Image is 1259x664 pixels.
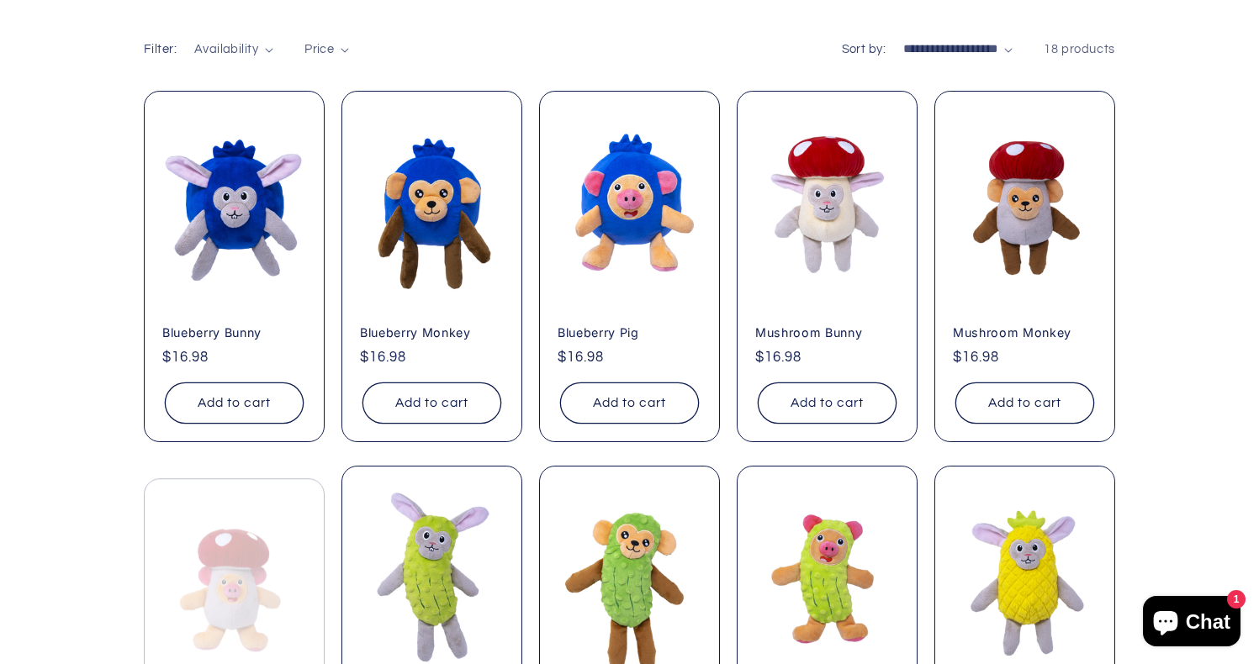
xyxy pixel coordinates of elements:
[162,325,306,340] a: Blueberry Bunny
[1138,596,1246,651] inbox-online-store-chat: Shopify online store chat
[758,382,897,424] button: Add to cart
[558,325,701,340] a: Blueberry Pig
[194,43,258,55] span: Availability
[955,382,1094,424] button: Add to cart
[560,382,699,424] button: Add to cart
[165,382,304,424] button: Add to cart
[362,382,501,424] button: Add to cart
[144,40,177,59] h2: Filter:
[194,40,273,59] summary: Availability (0 selected)
[360,325,504,340] a: Blueberry Monkey
[755,325,899,340] a: Mushroom Bunny
[1044,43,1115,55] span: 18 products
[304,43,334,55] span: Price
[953,325,1097,340] a: Mushroom Monkey
[304,40,349,59] summary: Price
[842,43,886,55] label: Sort by:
